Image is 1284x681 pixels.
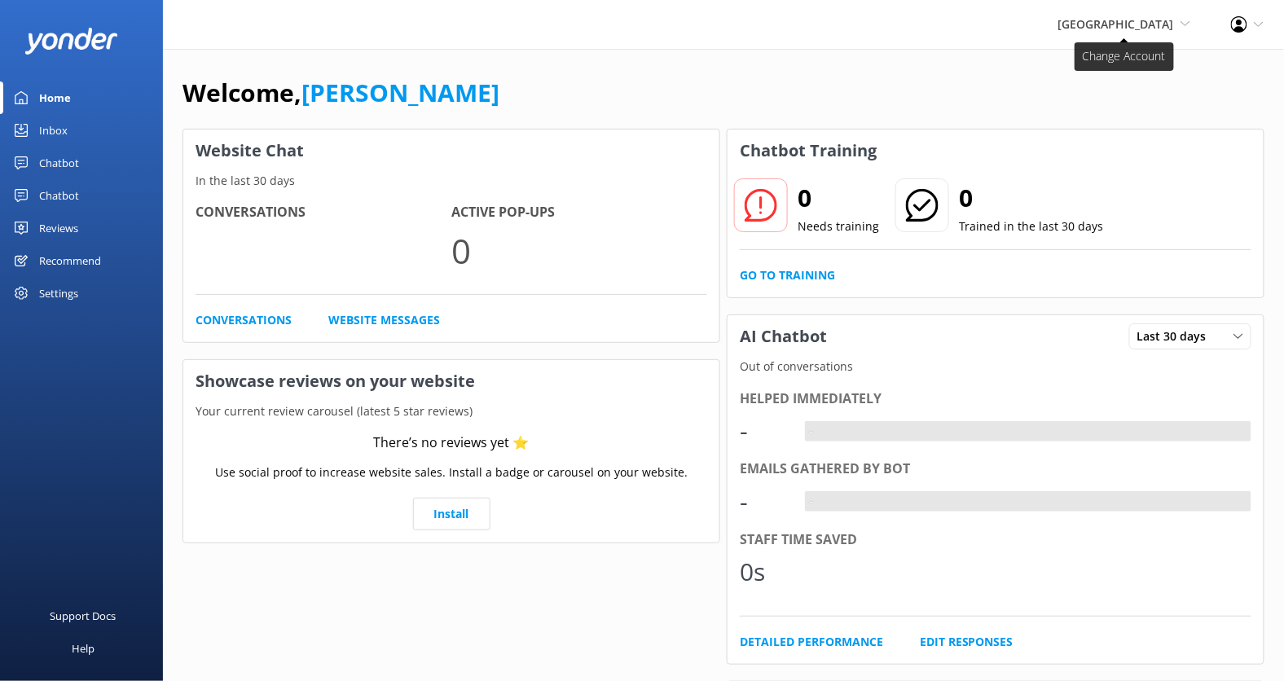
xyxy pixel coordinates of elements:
p: Your current review carousel (latest 5 star reviews) [183,402,719,420]
div: Helped immediately [740,389,1251,410]
a: Install [413,498,490,530]
div: - [740,411,789,450]
h2: 0 [798,178,879,217]
div: - [805,491,817,512]
div: Chatbot [39,179,79,212]
span: [GEOGRAPHIC_DATA] [1058,16,1174,32]
a: [PERSON_NAME] [301,76,499,109]
p: Trained in the last 30 days [959,217,1104,235]
h1: Welcome, [182,73,499,112]
span: Last 30 days [1137,327,1216,345]
p: In the last 30 days [183,172,719,190]
h3: AI Chatbot [728,315,839,358]
div: Help [72,632,95,665]
h4: Conversations [196,202,451,223]
div: Inbox [39,114,68,147]
div: Chatbot [39,147,79,179]
div: Staff time saved [740,529,1251,551]
div: - [740,482,789,521]
div: 0s [740,552,789,591]
div: Home [39,81,71,114]
h2: 0 [959,178,1104,217]
div: Emails gathered by bot [740,459,1251,480]
p: Use social proof to increase website sales. Install a badge or carousel on your website. [215,464,688,481]
h4: Active Pop-ups [451,202,707,223]
p: 0 [451,223,707,278]
a: Detailed Performance [740,633,883,651]
div: Reviews [39,212,78,244]
a: Go to Training [740,266,835,284]
p: Needs training [798,217,879,235]
div: Settings [39,277,78,310]
div: - [805,421,817,442]
h3: Showcase reviews on your website [183,360,719,402]
a: Conversations [196,311,292,329]
img: yonder-white-logo.png [24,28,118,55]
p: Out of conversations [728,358,1264,376]
h3: Chatbot Training [728,130,889,172]
div: Recommend [39,244,101,277]
a: Website Messages [328,311,440,329]
a: Edit Responses [920,633,1014,651]
h3: Website Chat [183,130,719,172]
div: Support Docs [51,600,117,632]
div: There’s no reviews yet ⭐ [374,433,530,454]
